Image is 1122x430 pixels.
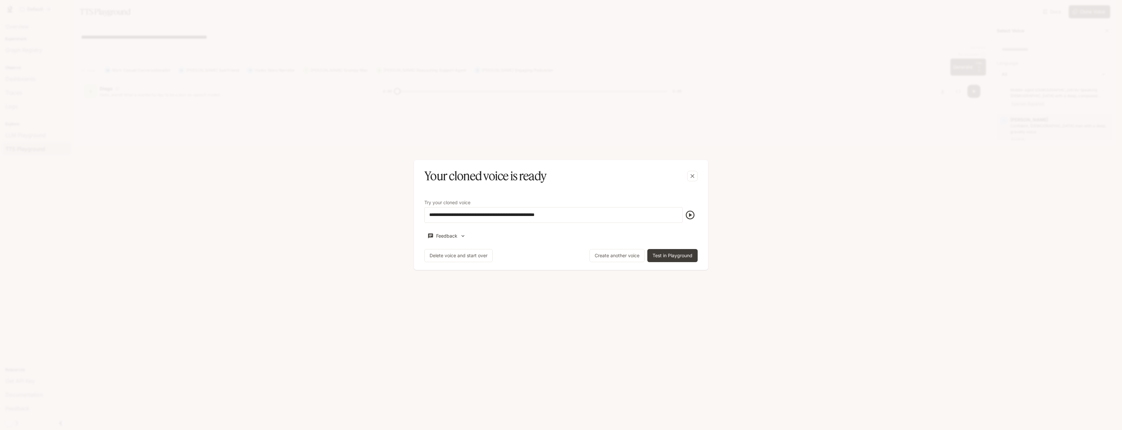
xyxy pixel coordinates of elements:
button: Test in Playground [647,249,698,262]
button: Feedback [424,231,469,242]
p: Try your cloned voice [424,200,470,205]
h5: Your cloned voice is ready [424,168,546,184]
button: Delete voice and start over [424,249,493,262]
button: Create another voice [589,249,645,262]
